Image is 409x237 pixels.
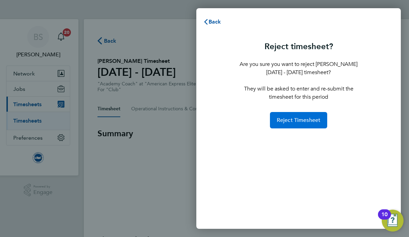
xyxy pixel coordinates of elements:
button: Reject Timesheet [270,112,328,128]
button: Back [196,15,228,29]
button: Open Resource Center, 10 new notifications [382,210,404,232]
h3: Reject timesheet? [239,41,359,52]
p: Are you sure you want to reject [PERSON_NAME] [DATE] - [DATE] timesheet? [239,60,359,76]
p: They will be asked to enter and re-submit the timesheet for this period [239,85,359,101]
div: 10 [381,214,388,223]
span: Back [209,18,221,25]
span: Reject Timesheet [277,117,321,124]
